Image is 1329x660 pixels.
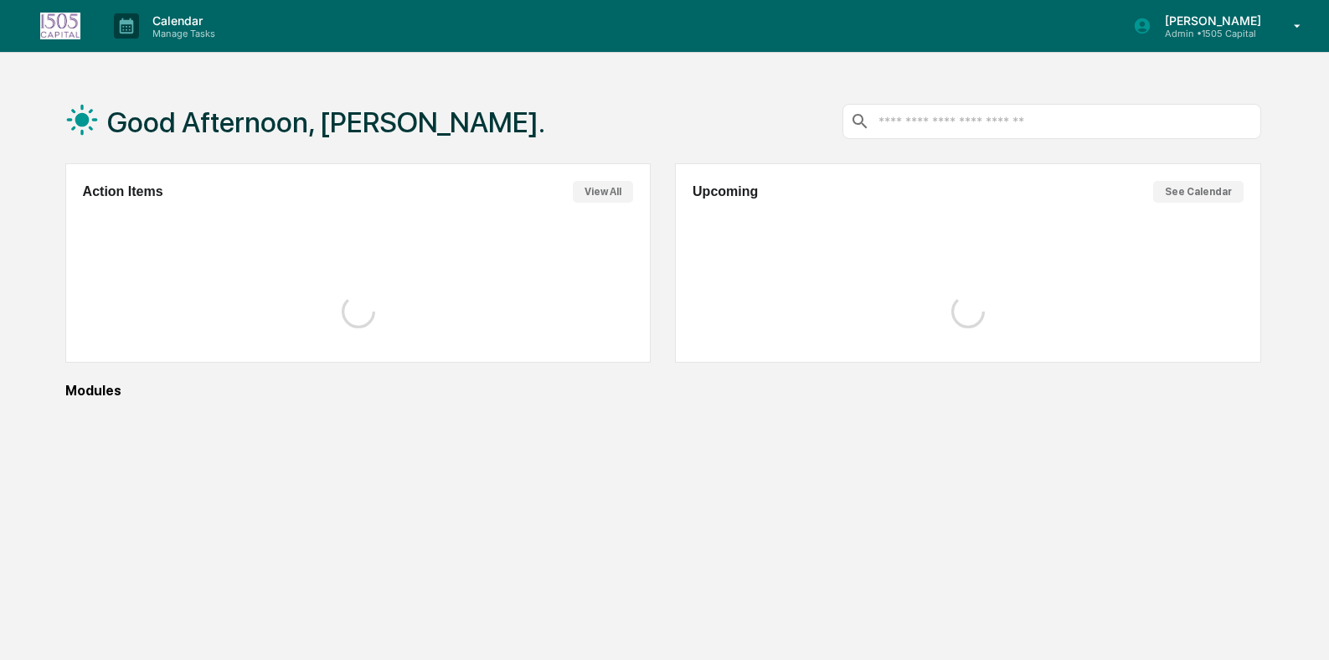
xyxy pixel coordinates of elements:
[65,383,1261,399] div: Modules
[139,13,224,28] p: Calendar
[1151,28,1270,39] p: Admin • 1505 Capital
[573,181,633,203] button: View All
[107,106,545,139] h1: Good Afternoon, [PERSON_NAME].
[83,184,163,199] h2: Action Items
[40,13,80,39] img: logo
[1151,13,1270,28] p: [PERSON_NAME]
[693,184,758,199] h2: Upcoming
[1153,181,1244,203] button: See Calendar
[139,28,224,39] p: Manage Tasks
